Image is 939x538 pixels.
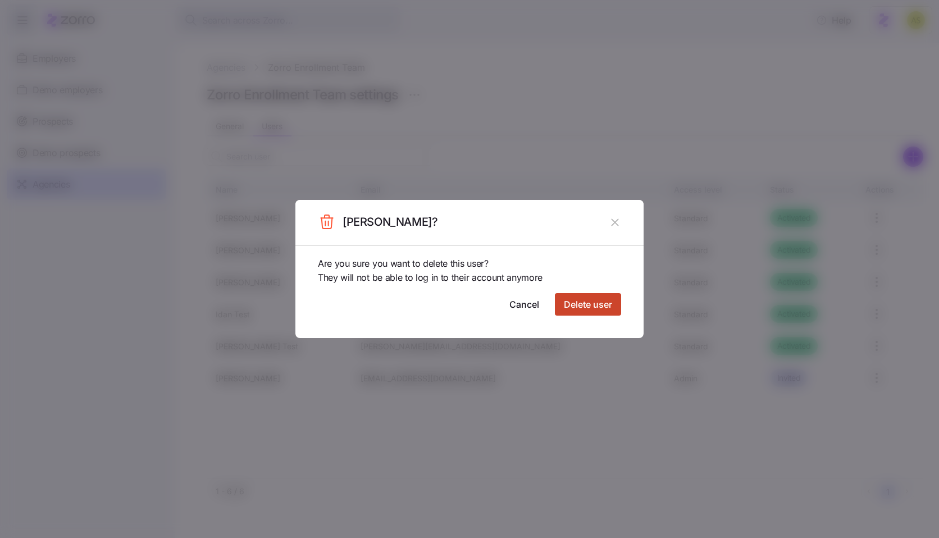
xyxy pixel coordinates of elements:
[555,293,621,316] button: Delete user
[500,293,548,316] button: Cancel
[564,298,612,311] span: Delete user
[343,215,437,230] h2: [PERSON_NAME]?
[318,257,489,271] span: Are you sure you want to delete this user?
[318,271,543,285] span: They will not be able to log in to their account anymore
[509,298,539,311] span: Cancel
